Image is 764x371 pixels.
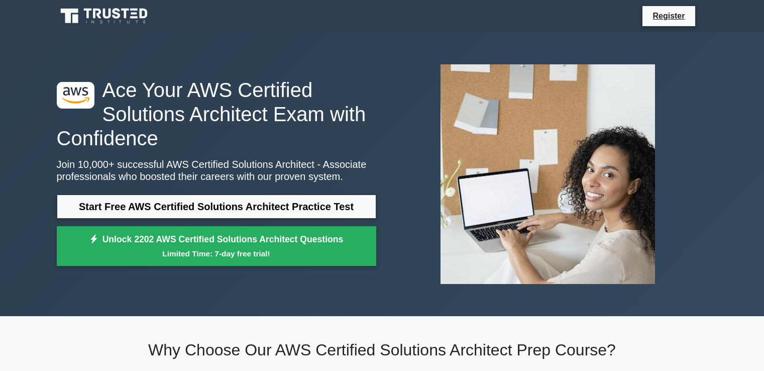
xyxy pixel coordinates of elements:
a: Unlock 2202 AWS Certified Solutions Architect QuestionsLimited Time: 7-day free trial! [57,226,376,266]
h1: Ace Your AWS Certified Solutions Architect Exam with Confidence [57,78,376,150]
h2: Why Choose Our AWS Certified Solutions Architect Prep Course? [57,340,708,359]
small: Limited Time: 7-day free trial! [69,248,364,259]
a: Register [646,10,691,22]
a: Start Free AWS Certified Solutions Architect Practice Test [57,195,376,219]
p: Join 10,000+ successful AWS Certified Solutions Architect - Associate professionals who boosted t... [57,158,376,182]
